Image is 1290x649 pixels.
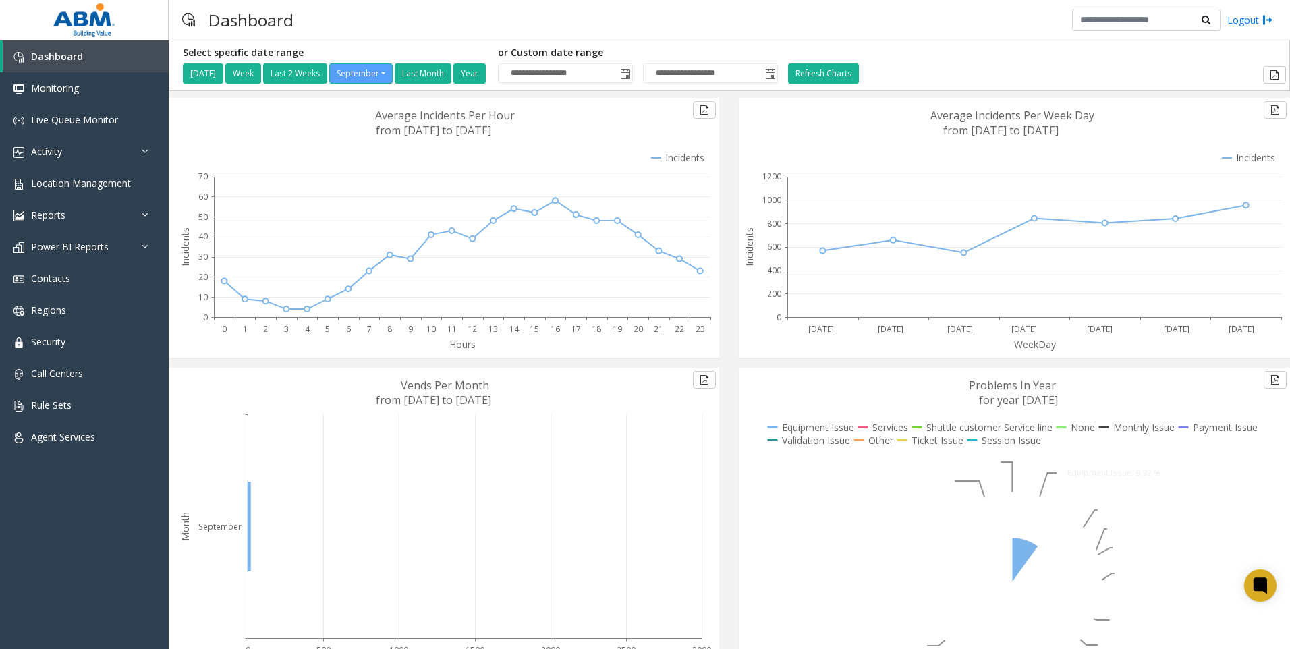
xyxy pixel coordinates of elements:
[225,63,261,84] button: Week
[693,371,716,389] button: Export to pdf
[693,101,716,119] button: Export to pdf
[1229,323,1254,335] text: [DATE]
[13,274,24,285] img: 'icon'
[1014,338,1057,351] text: WeekDay
[3,40,169,72] a: Dashboard
[31,399,72,412] span: Rule Sets
[198,191,208,202] text: 60
[367,323,372,335] text: 7
[198,291,208,303] text: 10
[767,264,781,276] text: 400
[447,323,457,335] text: 11
[654,323,663,335] text: 21
[1263,66,1286,84] button: Export to pdf
[31,367,83,380] span: Call Centers
[488,323,498,335] text: 13
[376,393,491,407] text: from [DATE] to [DATE]
[13,337,24,348] img: 'icon'
[401,378,489,393] text: Vends Per Month
[969,378,1056,393] text: Problems In Year
[1087,323,1113,335] text: [DATE]
[179,512,192,541] text: Month
[31,430,95,443] span: Agent Services
[198,251,208,262] text: 30
[13,432,24,443] img: 'icon'
[13,147,24,158] img: 'icon'
[13,179,24,190] img: 'icon'
[31,304,66,316] span: Regions
[263,323,268,335] text: 2
[183,63,223,84] button: [DATE]
[222,323,227,335] text: 0
[31,113,118,126] span: Live Queue Monitor
[592,323,601,335] text: 18
[1164,323,1189,335] text: [DATE]
[509,323,520,335] text: 14
[182,3,195,36] img: pageIcon
[1262,13,1273,27] img: logout
[408,323,413,335] text: 9
[947,323,973,335] text: [DATE]
[13,52,24,63] img: 'icon'
[1067,467,1161,478] text: Equipment Issue: 9.92 %
[426,323,436,335] text: 10
[325,323,330,335] text: 5
[198,521,242,532] text: September
[530,323,539,335] text: 15
[243,323,248,335] text: 1
[179,227,192,266] text: Incidents
[1011,323,1037,335] text: [DATE]
[808,323,834,335] text: [DATE]
[767,288,781,300] text: 200
[979,393,1058,407] text: for year [DATE]
[1264,101,1287,119] button: Export to pdf
[571,323,581,335] text: 17
[346,323,351,335] text: 6
[329,63,393,84] button: September
[31,145,62,158] span: Activity
[263,63,327,84] button: Last 2 Weeks
[31,335,65,348] span: Security
[284,323,289,335] text: 3
[1227,13,1273,27] a: Logout
[498,47,778,59] h5: or Custom date range
[31,177,131,190] span: Location Management
[930,108,1094,123] text: Average Incidents Per Week Day
[13,210,24,221] img: 'icon'
[31,272,70,285] span: Contacts
[202,3,300,36] h3: Dashboard
[696,323,705,335] text: 23
[395,63,451,84] button: Last Month
[13,84,24,94] img: 'icon'
[13,401,24,412] img: 'icon'
[634,323,643,335] text: 20
[13,115,24,126] img: 'icon'
[743,227,756,266] text: Incidents
[762,171,781,182] text: 1200
[777,312,781,323] text: 0
[31,50,83,63] span: Dashboard
[551,323,560,335] text: 16
[198,271,208,283] text: 20
[13,306,24,316] img: 'icon'
[453,63,486,84] button: Year
[788,63,859,84] button: Refresh Charts
[198,211,208,223] text: 50
[1264,371,1287,389] button: Export to pdf
[767,241,781,252] text: 600
[13,369,24,380] img: 'icon'
[31,240,109,253] span: Power BI Reports
[762,64,777,83] span: Toggle popup
[305,323,310,335] text: 4
[468,323,477,335] text: 12
[449,338,476,351] text: Hours
[613,323,622,335] text: 19
[31,82,79,94] span: Monitoring
[617,64,632,83] span: Toggle popup
[183,47,488,59] h5: Select specific date range
[203,312,208,323] text: 0
[878,323,903,335] text: [DATE]
[943,123,1059,138] text: from [DATE] to [DATE]
[198,171,208,182] text: 70
[13,242,24,253] img: 'icon'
